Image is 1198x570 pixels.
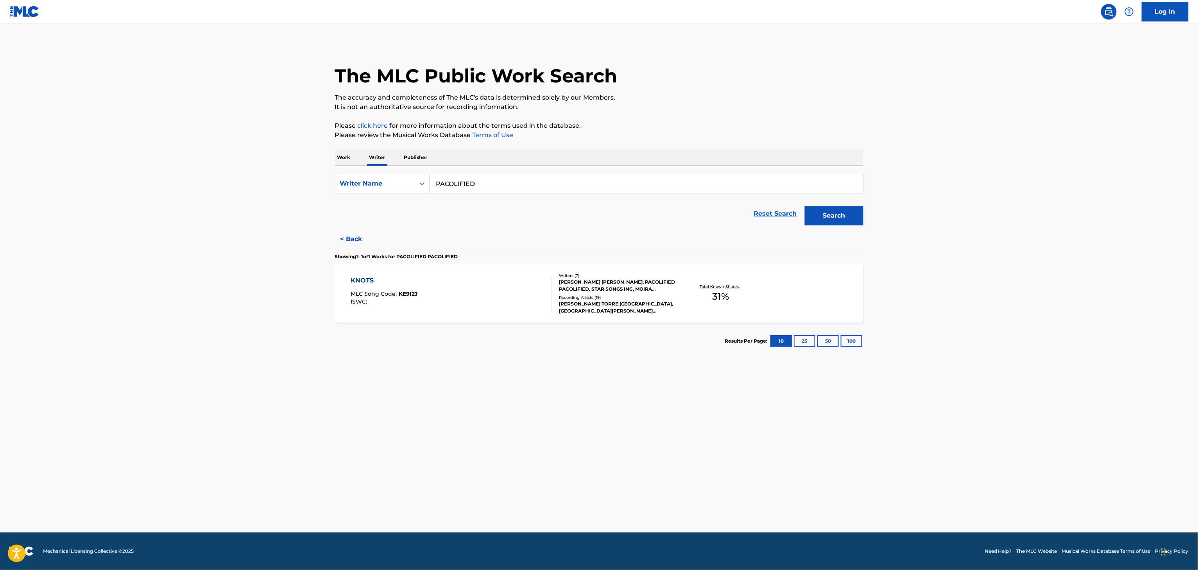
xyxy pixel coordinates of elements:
[340,179,410,188] div: Writer Name
[351,290,399,297] span: MLC Song Code :
[335,253,458,260] p: Showing 1 - 1 of 1 Works for PACOLIFIED PACOLIFIED
[1161,540,1166,564] div: Drag
[713,289,729,304] span: 31 %
[817,335,839,347] button: 50
[1125,7,1134,16] img: help
[985,548,1012,555] a: Need Help?
[335,64,618,88] h1: The MLC Public Work Search
[750,205,801,222] a: Reset Search
[335,264,863,323] a: KNOTSMLC Song Code:KE9I2JISWC:Writers (7)[PERSON_NAME] [PERSON_NAME], PACOLIFIED PACOLIFIED, STAR...
[559,279,677,293] div: [PERSON_NAME] [PERSON_NAME], PACOLIFIED PACOLIFIED, STAR SONGS INC, MOIRA [PERSON_NAME], [PERSON_...
[367,149,388,166] p: Writer
[335,93,863,102] p: The accuracy and completeness of The MLC's data is determined solely by our Members.
[335,130,863,140] p: Please review the Musical Works Database
[1155,548,1189,555] a: Privacy Policy
[770,335,792,347] button: 10
[43,548,134,555] span: Mechanical Licensing Collective © 2025
[335,149,353,166] p: Work
[471,131,514,139] a: Terms of Use
[335,121,863,130] p: Please for more information about the terms used in the database.
[1104,7,1114,16] img: search
[559,295,677,300] div: Recording Artists ( 19 )
[805,206,863,225] button: Search
[700,284,742,289] p: Total Known Shares:
[725,338,770,345] p: Results Per Page:
[335,102,863,112] p: It is not an authoritative source for recording information.
[559,273,677,279] div: Writers ( 7 )
[335,174,863,229] form: Search Form
[335,229,382,249] button: < Back
[9,6,39,17] img: MLC Logo
[358,122,388,129] a: click here
[1142,2,1189,21] a: Log In
[9,547,34,556] img: logo
[351,298,369,305] span: ISWC :
[559,300,677,314] div: [PERSON_NAME] TORRE,[GEOGRAPHIC_DATA], [GEOGRAPHIC_DATA][PERSON_NAME][GEOGRAPHIC_DATA][PERSON_NAM...
[351,276,418,285] div: KNOTS
[1159,532,1198,570] iframe: Chat Widget
[841,335,862,347] button: 100
[1062,548,1151,555] a: Musical Works Database Terms of Use
[399,290,418,297] span: KE9I2J
[1101,4,1117,20] a: Public Search
[794,335,815,347] button: 25
[1017,548,1057,555] a: The MLC Website
[1121,4,1137,20] div: Help
[402,149,430,166] p: Publisher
